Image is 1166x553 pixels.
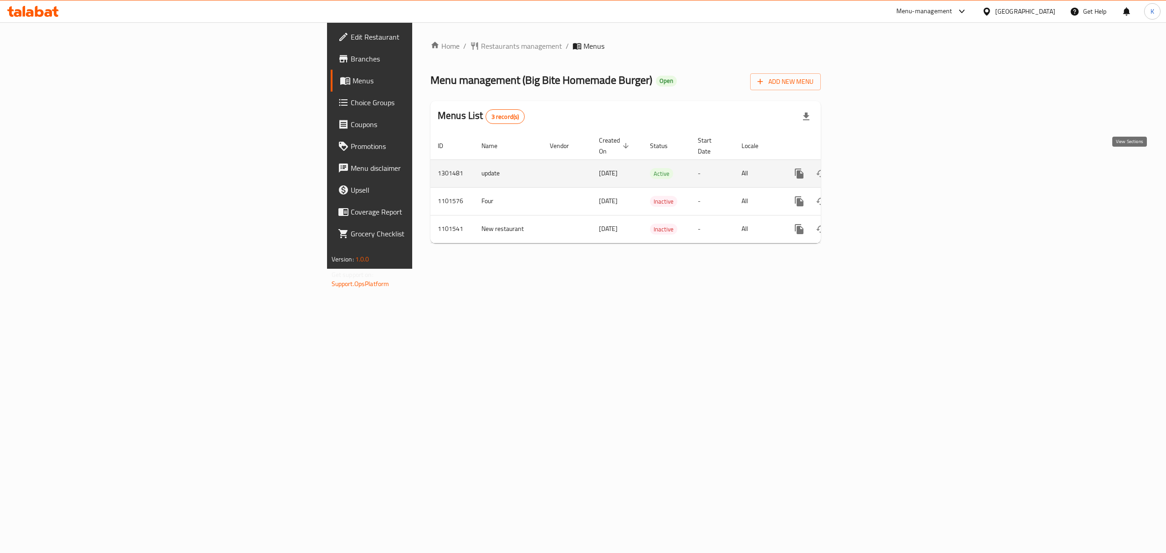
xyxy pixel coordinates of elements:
[430,70,652,90] span: Menu management ( Big Bite Homemade Burger )
[438,109,525,124] h2: Menus List
[332,253,354,265] span: Version:
[698,135,723,157] span: Start Date
[331,223,522,245] a: Grocery Checklist
[650,224,677,235] span: Inactive
[486,109,525,124] div: Total records count
[1151,6,1154,16] span: K
[650,169,673,179] span: Active
[430,41,821,51] nav: breadcrumb
[430,132,883,243] table: enhanced table
[353,75,515,86] span: Menus
[486,113,525,121] span: 3 record(s)
[734,159,781,187] td: All
[734,215,781,243] td: All
[690,187,734,215] td: -
[599,167,618,179] span: [DATE]
[690,215,734,243] td: -
[810,218,832,240] button: Change Status
[757,76,813,87] span: Add New Menu
[995,6,1055,16] div: [GEOGRAPHIC_DATA]
[550,140,581,151] span: Vendor
[332,269,373,281] span: Get support on:
[781,132,883,160] th: Actions
[750,73,821,90] button: Add New Menu
[351,97,515,108] span: Choice Groups
[810,190,832,212] button: Change Status
[331,179,522,201] a: Upsell
[351,53,515,64] span: Branches
[331,26,522,48] a: Edit Restaurant
[896,6,952,17] div: Menu-management
[438,140,455,151] span: ID
[788,190,810,212] button: more
[599,223,618,235] span: [DATE]
[690,159,734,187] td: -
[788,163,810,184] button: more
[351,119,515,130] span: Coupons
[351,228,515,239] span: Grocery Checklist
[355,253,369,265] span: 1.0.0
[332,278,389,290] a: Support.OpsPlatform
[650,140,680,151] span: Status
[331,113,522,135] a: Coupons
[351,141,515,152] span: Promotions
[656,77,677,85] span: Open
[331,135,522,157] a: Promotions
[351,31,515,42] span: Edit Restaurant
[331,70,522,92] a: Menus
[351,206,515,217] span: Coverage Report
[351,163,515,174] span: Menu disclaimer
[566,41,569,51] li: /
[810,163,832,184] button: Change Status
[599,135,632,157] span: Created On
[742,140,770,151] span: Locale
[351,184,515,195] span: Upsell
[656,76,677,87] div: Open
[788,218,810,240] button: more
[599,195,618,207] span: [DATE]
[331,201,522,223] a: Coverage Report
[331,157,522,179] a: Menu disclaimer
[650,196,677,207] span: Inactive
[331,48,522,70] a: Branches
[481,140,509,151] span: Name
[583,41,604,51] span: Menus
[795,106,817,128] div: Export file
[734,187,781,215] td: All
[331,92,522,113] a: Choice Groups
